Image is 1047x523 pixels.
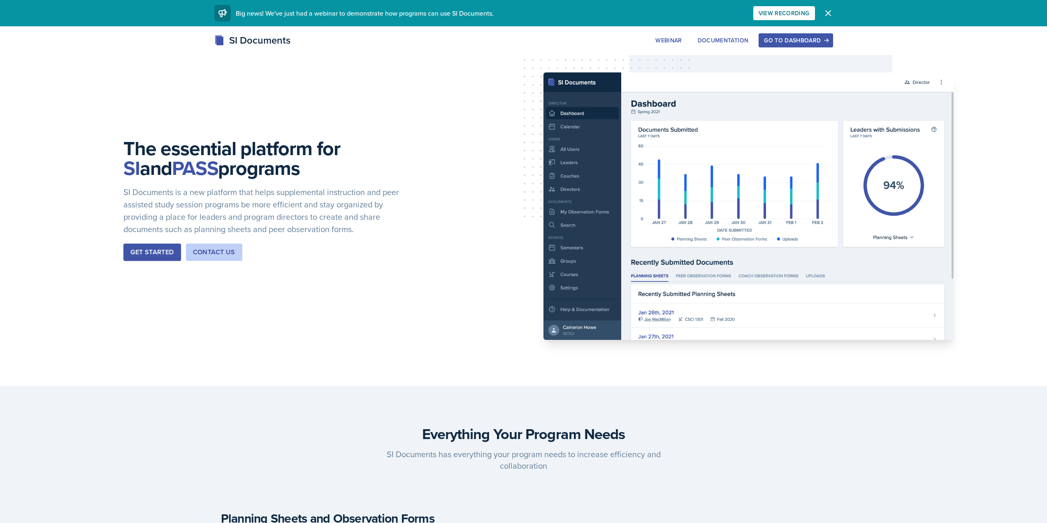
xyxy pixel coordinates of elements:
[236,9,494,18] span: Big news! We've just had a webinar to demonstrate how programs can use SI Documents.
[698,37,749,44] div: Documentation
[214,33,290,48] div: SI Documents
[759,10,810,16] div: View Recording
[366,449,682,472] p: SI Documents has everything your program needs to increase efficiency and collaboration
[753,6,815,20] button: View Recording
[123,244,181,261] button: Get Started
[764,37,827,44] div: Go to Dashboard
[655,37,682,44] div: Webinar
[130,247,174,257] div: Get Started
[692,33,754,47] button: Documentation
[650,33,687,47] button: Webinar
[193,247,235,257] div: Contact Us
[186,244,242,261] button: Contact Us
[759,33,833,47] button: Go to Dashboard
[221,425,826,442] h3: Everything Your Program Needs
